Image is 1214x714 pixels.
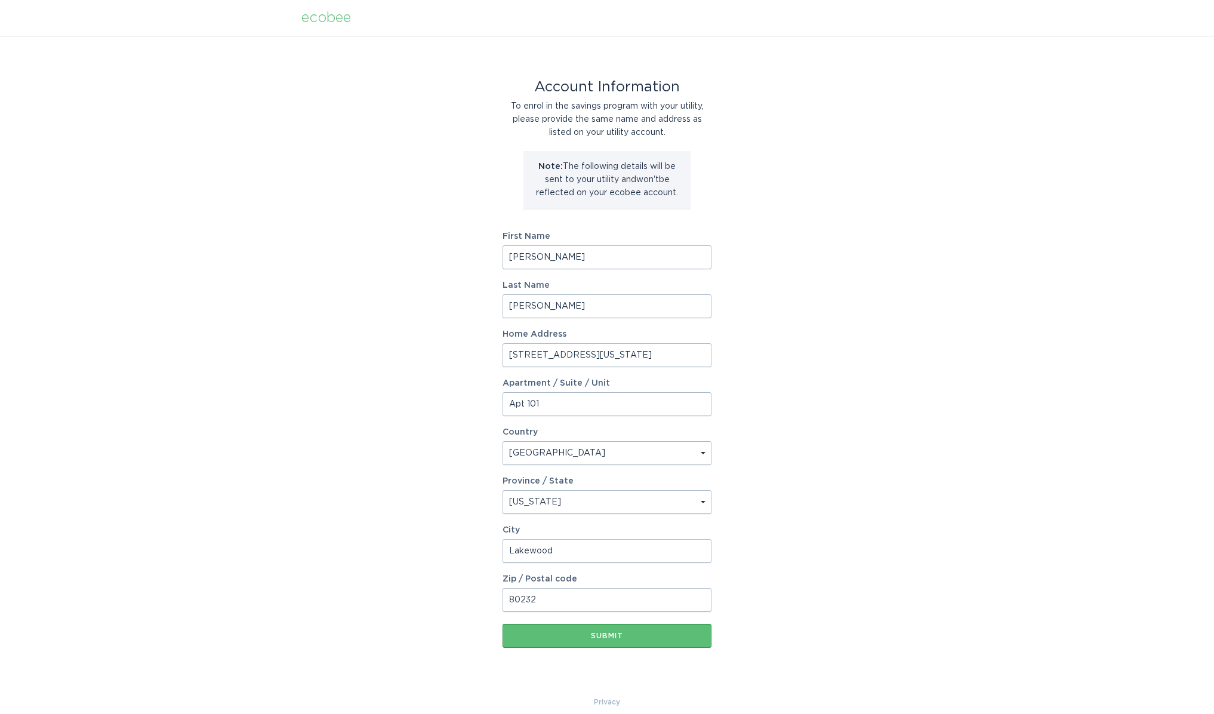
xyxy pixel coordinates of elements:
[594,695,620,709] a: Privacy Policy & Terms of Use
[532,160,682,199] p: The following details will be sent to your utility and won't be reflected on your ecobee account.
[538,162,563,171] strong: Note:
[503,428,538,436] label: Country
[503,526,711,534] label: City
[503,281,711,290] label: Last Name
[503,232,711,241] label: First Name
[503,575,711,583] label: Zip / Postal code
[503,624,711,648] button: Submit
[503,379,711,387] label: Apartment / Suite / Unit
[503,100,711,139] div: To enrol in the savings program with your utility, please provide the same name and address as li...
[503,477,574,485] label: Province / State
[503,330,711,338] label: Home Address
[509,632,705,639] div: Submit
[301,11,351,24] div: ecobee
[503,81,711,94] div: Account Information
